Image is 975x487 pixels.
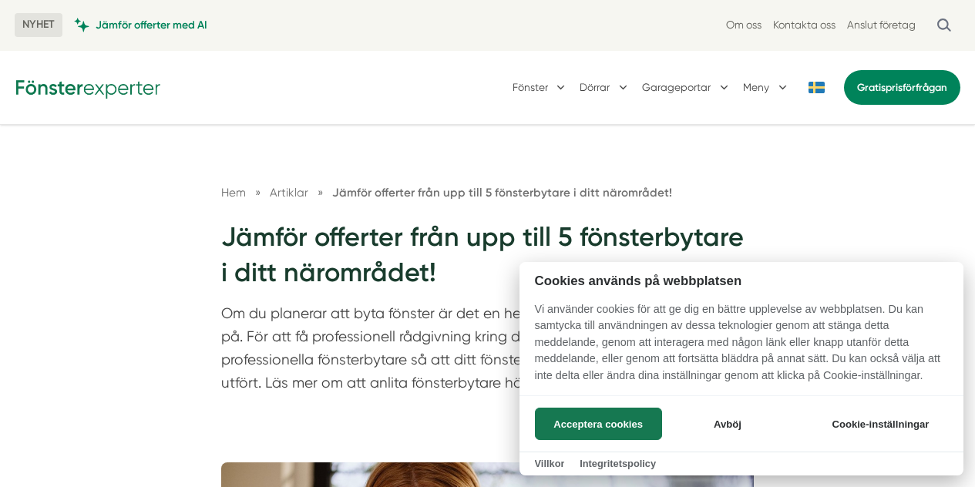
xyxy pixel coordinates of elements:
p: Vi använder cookies för att ge dig en bättre upplevelse av webbplatsen. Du kan samtycka till anvä... [519,301,963,395]
button: Acceptera cookies [535,408,662,440]
button: Avböj [666,408,788,440]
button: Cookie-inställningar [813,408,948,440]
a: Integritetspolicy [580,458,656,469]
a: Villkor [535,458,565,469]
h2: Cookies används på webbplatsen [519,274,963,288]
